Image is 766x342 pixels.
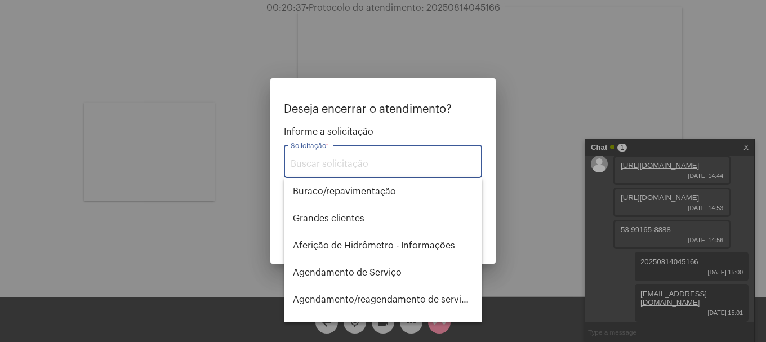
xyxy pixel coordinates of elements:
span: ⁠Buraco/repavimentação [293,178,473,205]
span: Informe a solicitação [284,127,482,137]
span: ⁠Grandes clientes [293,205,473,232]
span: Agendamento de Serviço [293,259,473,286]
input: Buscar solicitação [291,159,475,169]
span: Aferição de Hidrômetro - Informações [293,232,473,259]
span: Agendamento/reagendamento de serviços - informações [293,286,473,313]
span: Alterar nome do usuário na fatura [293,313,473,340]
p: Deseja encerrar o atendimento? [284,103,482,116]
